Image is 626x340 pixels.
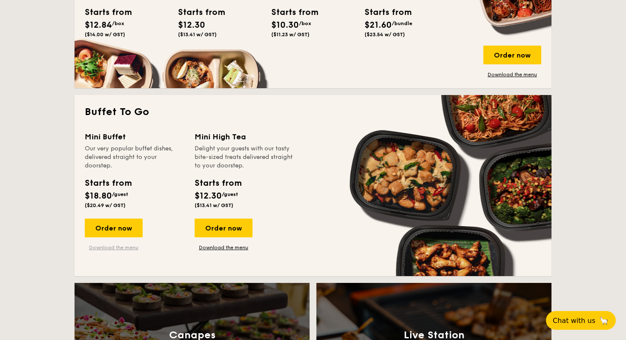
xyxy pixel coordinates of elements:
[85,6,123,19] div: Starts from
[85,105,541,119] h2: Buffet To Go
[195,244,253,251] a: Download the menu
[112,191,128,197] span: /guest
[365,32,405,37] span: ($23.54 w/ GST)
[392,20,412,26] span: /bundle
[195,131,294,143] div: Mini High Tea
[195,191,222,201] span: $12.30
[85,20,112,30] span: $12.84
[85,191,112,201] span: $18.80
[271,6,310,19] div: Starts from
[365,6,403,19] div: Starts from
[178,32,217,37] span: ($13.41 w/ GST)
[85,244,143,251] a: Download the menu
[178,20,205,30] span: $12.30
[85,144,184,170] div: Our very popular buffet dishes, delivered straight to your doorstep.
[195,177,241,190] div: Starts from
[271,20,299,30] span: $10.30
[85,202,126,208] span: ($20.49 w/ GST)
[546,311,616,330] button: Chat with us🦙
[365,20,392,30] span: $21.60
[85,131,184,143] div: Mini Buffet
[553,317,595,325] span: Chat with us
[112,20,124,26] span: /box
[195,202,233,208] span: ($13.41 w/ GST)
[483,71,541,78] a: Download the menu
[85,177,131,190] div: Starts from
[483,46,541,64] div: Order now
[178,6,216,19] div: Starts from
[299,20,311,26] span: /box
[222,191,238,197] span: /guest
[271,32,310,37] span: ($11.23 w/ GST)
[85,219,143,237] div: Order now
[85,32,125,37] span: ($14.00 w/ GST)
[195,219,253,237] div: Order now
[599,316,609,326] span: 🦙
[195,144,294,170] div: Delight your guests with our tasty bite-sized treats delivered straight to your doorstep.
